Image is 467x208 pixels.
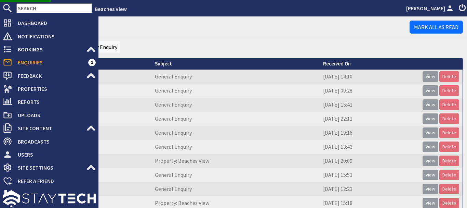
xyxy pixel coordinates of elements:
[320,98,419,112] td: [DATE] 15:41
[423,85,438,96] a: View
[320,70,419,84] td: [DATE] 14:10
[320,140,419,154] td: [DATE] 13:43
[3,110,96,121] a: Uploads
[439,71,459,82] a: Delete
[88,59,96,66] span: 1
[423,170,438,180] a: View
[12,149,96,160] span: Users
[151,182,320,196] td: General Enquiry
[423,184,438,194] a: View
[12,136,96,147] span: Broadcasts
[12,96,96,107] span: Reports
[12,44,86,55] span: Bookings
[320,126,419,140] td: [DATE] 19:16
[12,110,96,121] span: Uploads
[3,17,96,28] a: Dashboard
[3,31,96,42] a: Notifications
[3,83,96,94] a: Properties
[3,175,96,186] a: Refer a Friend
[406,4,455,12] a: [PERSON_NAME]
[12,83,96,94] span: Properties
[320,112,419,126] td: [DATE] 22:11
[151,140,320,154] td: General Enquiry
[3,149,96,160] a: Users
[3,123,96,134] a: Site Content
[151,58,320,70] th: Subject
[439,85,459,96] a: Delete
[439,156,459,166] a: Delete
[439,184,459,194] a: Delete
[440,184,460,205] iframe: Toggle Customer Support
[3,136,96,147] a: Broadcasts
[439,170,459,180] a: Delete
[320,84,419,98] td: [DATE] 09:28
[95,5,127,12] a: Beaches View
[423,142,438,152] a: View
[16,3,92,13] input: SEARCH
[439,142,459,152] a: Delete
[151,84,320,98] td: General Enquiry
[151,154,320,168] td: Property: Beaches View
[320,154,419,168] td: [DATE] 20:09
[320,58,419,70] th: Received On
[423,127,438,138] a: View
[12,31,96,42] span: Notifications
[3,96,96,107] a: Reports
[439,127,459,138] a: Delete
[12,17,96,28] span: Dashboard
[151,98,320,112] td: General Enquiry
[3,70,96,81] a: Feedback
[151,168,320,182] td: General Enquiry
[320,168,419,182] td: [DATE] 15:51
[410,21,463,34] a: Mark All As Read
[12,57,88,68] span: Enquiries
[151,70,320,84] td: General Enquiry
[3,190,96,207] img: staytech_l_w-4e588a39d9fa60e82540d7cfac8cfe4b7147e857d3e8dbdfbd41c59d52db0ec4.svg
[439,99,459,110] a: Delete
[89,44,117,50] a: New Enquiry
[3,57,96,68] a: Enquiries 1
[3,162,96,173] a: Site Settings
[151,126,320,140] td: General Enquiry
[151,112,320,126] td: General Enquiry
[12,123,86,134] span: Site Content
[320,182,419,196] td: [DATE] 12:23
[423,71,438,82] a: View
[12,162,86,173] span: Site Settings
[439,113,459,124] a: Delete
[12,70,86,81] span: Feedback
[423,99,438,110] a: View
[12,175,96,186] span: Refer a Friend
[3,44,96,55] a: Bookings
[423,156,438,166] a: View
[423,113,438,124] a: View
